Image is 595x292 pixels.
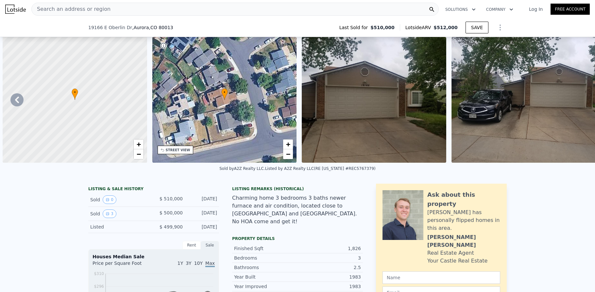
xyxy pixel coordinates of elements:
div: Charming home 3 bedrooms 3 baths newer furnace and air condition, located close to [GEOGRAPHIC_DA... [232,194,363,226]
span: + [136,140,141,148]
span: Last Sold for [339,24,371,31]
button: View historical data [103,210,116,218]
div: Houses Median Sale [93,253,215,260]
img: Lotside [5,5,26,14]
button: View historical data [103,195,116,204]
a: Zoom in [134,139,144,149]
span: $512,000 [433,25,458,30]
span: + [286,140,290,148]
span: $ 499,900 [160,224,183,229]
div: Listed [90,224,148,230]
span: $ 500,000 [160,210,183,215]
span: • [72,89,78,95]
button: Solutions [440,4,481,15]
span: 19166 E Oberlin Dr [88,24,132,31]
div: Year Built [234,274,297,280]
div: Your Castle Real Estate [427,257,487,265]
div: Sale [201,241,219,249]
div: [PERSON_NAME] has personally flipped homes in this area. [427,209,500,232]
span: Search an address or region [32,5,110,13]
div: 1,826 [297,245,361,252]
div: Listing Remarks (Historical) [232,186,363,192]
button: Show Options [494,21,507,34]
span: 3Y [186,261,191,266]
div: Property details [232,236,363,241]
a: Free Account [551,4,590,15]
span: • [221,89,228,95]
span: 10Y [194,261,203,266]
div: • [72,88,78,100]
span: Lotside ARV [405,24,433,31]
div: [DATE] [188,195,217,204]
div: [DATE] [188,210,217,218]
a: Zoom in [283,139,293,149]
div: 1983 [297,283,361,290]
span: $ 510,000 [160,196,183,201]
span: Max [205,261,215,267]
div: Bedrooms [234,255,297,261]
input: Name [382,271,500,284]
div: [DATE] [188,224,217,230]
div: 2.5 [297,264,361,271]
div: Listed by A2Z Realty LLC (RE [US_STATE] #REC5767379) [265,166,376,171]
div: Rent [182,241,201,249]
div: • [221,88,228,100]
div: [PERSON_NAME] [PERSON_NAME] [427,233,500,249]
button: Company [481,4,518,15]
tspan: $296 [94,284,104,289]
div: STREET VIEW [166,148,190,153]
div: Sold by A2Z Realty LLC . [219,166,265,171]
span: − [136,150,141,158]
div: Year Improved [234,283,297,290]
div: Ask about this property [427,190,500,209]
div: LISTING & SALE HISTORY [88,186,219,193]
span: − [286,150,290,158]
a: Zoom out [134,149,144,159]
div: Real Estate Agent [427,249,474,257]
span: $510,000 [370,24,395,31]
a: Zoom out [283,149,293,159]
img: Sale: 6937172 Parcel: 5568343 [302,37,446,163]
span: , Aurora [132,24,173,31]
span: 1Y [178,261,183,266]
div: Price per Square Foot [93,260,154,270]
div: 3 [297,255,361,261]
div: Sold [90,210,148,218]
div: 1983 [297,274,361,280]
a: Log In [521,6,551,12]
span: , CO 80013 [149,25,173,30]
div: Finished Sqft [234,245,297,252]
div: Bathrooms [234,264,297,271]
div: Sold [90,195,148,204]
tspan: $310 [94,271,104,276]
button: SAVE [466,22,488,33]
